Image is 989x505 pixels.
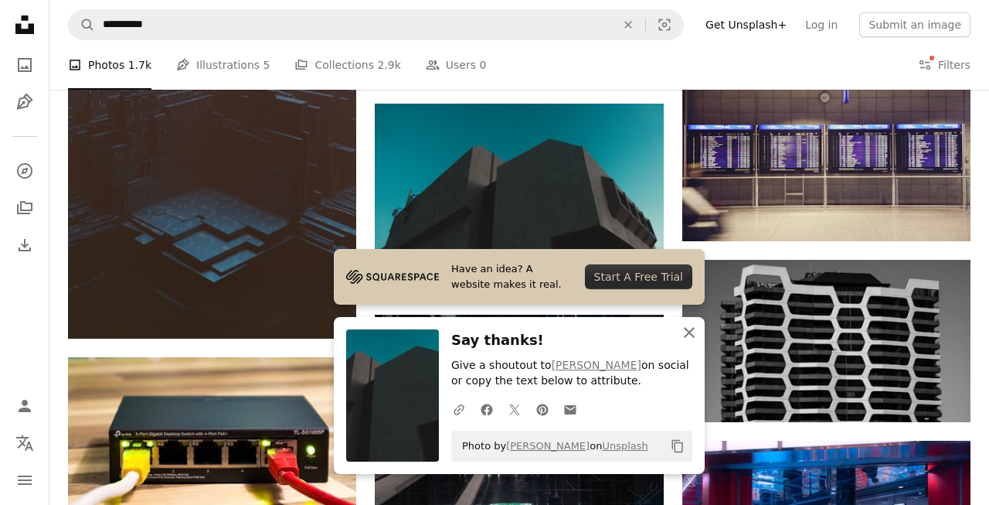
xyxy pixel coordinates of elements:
a: Photos [9,49,40,80]
a: Share over email [556,394,584,425]
a: Share on Twitter [501,394,528,425]
a: Get Unsplash+ [696,12,796,37]
a: white and black building during daytime [682,333,970,347]
a: Unsplash [602,440,647,452]
a: Users 0 [426,40,487,90]
p: Give a shoutout to on social or copy the text below to attribute. [451,358,692,389]
button: Visual search [646,10,683,39]
span: 0 [480,56,487,73]
a: Download History [9,230,40,261]
a: a room filled with lots of dark boxes [68,206,356,220]
a: Share on Pinterest [528,394,556,425]
button: Menu [9,465,40,496]
button: Search Unsplash [69,10,95,39]
a: Collections 2.9k [294,40,400,90]
a: A network switch with ethernet cables connected. [68,446,356,460]
a: Have an idea? A website makes it real.Start A Free Trial [334,249,705,305]
a: Illustrations [9,87,40,118]
a: Share on Facebook [473,394,501,425]
button: Clear [611,10,645,39]
a: Collections [9,193,40,223]
span: Photo by on [454,434,648,459]
a: Log in [796,12,847,37]
a: Home — Unsplash [9,9,40,43]
img: file-1705255347840-230a6ab5bca9image [346,265,439,288]
button: Copy to clipboard [664,433,691,459]
img: a tall building with a sky in the background [375,104,663,296]
a: [PERSON_NAME] [552,359,641,371]
a: Log in / Sign up [9,391,40,421]
a: Explore [9,155,40,186]
img: a room filled with lots of dark boxes [68,87,356,340]
span: 2.9k [377,56,400,73]
span: 5 [263,56,270,73]
a: Illustrations 5 [176,40,270,90]
img: white and black building during daytime [682,260,970,422]
h3: Say thanks! [451,329,692,352]
span: Have an idea? A website makes it real. [451,261,573,292]
button: Filters [918,40,970,90]
a: [PERSON_NAME] [506,440,590,452]
button: Language [9,428,40,459]
div: Start A Free Trial [585,264,692,289]
a: four flat screen monitors [682,154,970,168]
button: Submit an image [859,12,970,37]
img: four flat screen monitors [682,81,970,241]
form: Find visuals sitewide [68,9,684,40]
a: a tall building with a sky in the background [375,193,663,206]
